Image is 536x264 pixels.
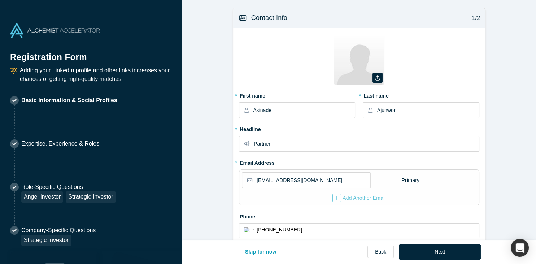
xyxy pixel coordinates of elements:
[21,139,99,148] p: Expertise, Experience & Roles
[468,14,480,22] p: 1/2
[239,157,275,167] label: Email Address
[21,226,96,235] p: Company-Specific Questions
[401,174,420,187] div: Primary
[363,90,479,100] label: Last name
[20,66,172,83] p: Adding your LinkedIn profile and other links increases your chances of getting high-quality matches.
[238,244,284,260] button: Skip for now
[239,211,479,221] label: Phone
[10,43,172,64] h1: Registration Form
[21,96,117,105] p: Basic Information & Social Profiles
[239,90,355,100] label: First name
[21,235,71,246] div: Strategic Investor
[251,13,287,23] h3: Contact Info
[254,136,479,151] input: Partner, CEO
[332,193,386,203] button: Add Another Email
[367,246,394,258] a: Back
[334,34,384,85] img: Profile user default
[21,183,116,191] p: Role-Specific Questions
[10,23,100,38] img: Alchemist Accelerator Logo
[239,123,479,133] label: Headline
[399,244,481,260] button: Next
[66,191,116,203] div: Strategic Investor
[21,191,63,203] div: Angel Investor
